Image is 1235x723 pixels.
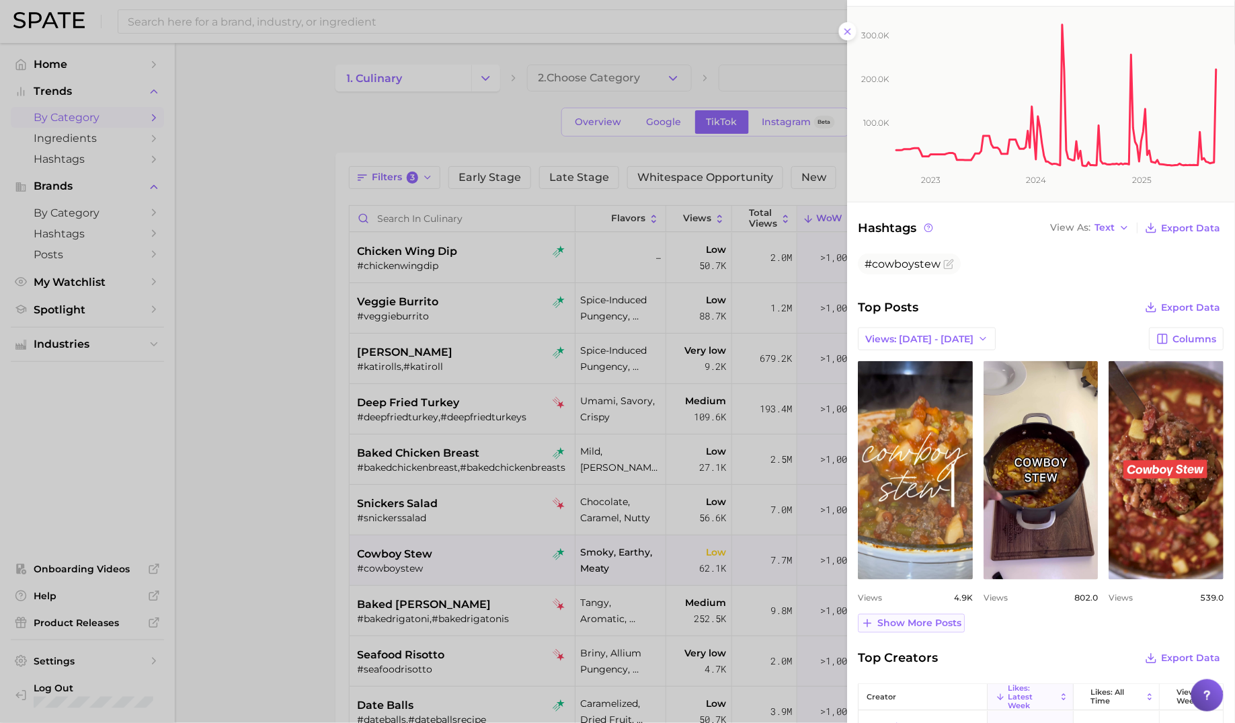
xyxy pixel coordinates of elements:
[859,593,883,603] span: Views
[1074,685,1160,711] button: Likes: All Time
[859,328,996,350] button: Views: [DATE] - [DATE]
[865,258,941,270] span: #cowboystew
[955,593,973,603] span: 4.9k
[1173,334,1217,345] span: Columns
[878,618,962,630] span: Show more posts
[984,593,1008,603] span: Views
[1162,302,1221,313] span: Export Data
[1142,649,1224,668] button: Export Data
[1201,593,1224,603] span: 539.0
[1075,593,1099,603] span: 802.0
[1027,175,1047,185] tspan: 2024
[1051,224,1091,231] span: View As
[1142,219,1224,237] button: Export Data
[1150,328,1224,350] button: Columns
[944,259,955,270] button: Flag as miscategorized or irrelevant
[1177,689,1229,706] span: Views: Latest Week
[922,175,941,185] tspan: 2023
[1162,223,1221,234] span: Export Data
[859,614,965,633] button: Show more posts
[864,118,890,128] tspan: 100.0k
[862,74,890,84] tspan: 200.0k
[1047,219,1133,237] button: View AsText
[859,649,939,668] span: Top Creators
[859,298,919,317] span: Top Posts
[866,334,974,345] span: Views: [DATE] - [DATE]
[1008,685,1057,711] span: Likes: Latest Week
[988,685,1074,711] button: Likes: Latest Week
[859,219,936,237] span: Hashtags
[1095,224,1115,231] span: Text
[867,693,897,702] span: creator
[1142,298,1224,317] button: Export Data
[1091,689,1143,706] span: Likes: All Time
[1162,653,1221,664] span: Export Data
[862,30,890,40] tspan: 300.0k
[1109,593,1133,603] span: Views
[1133,175,1152,185] tspan: 2025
